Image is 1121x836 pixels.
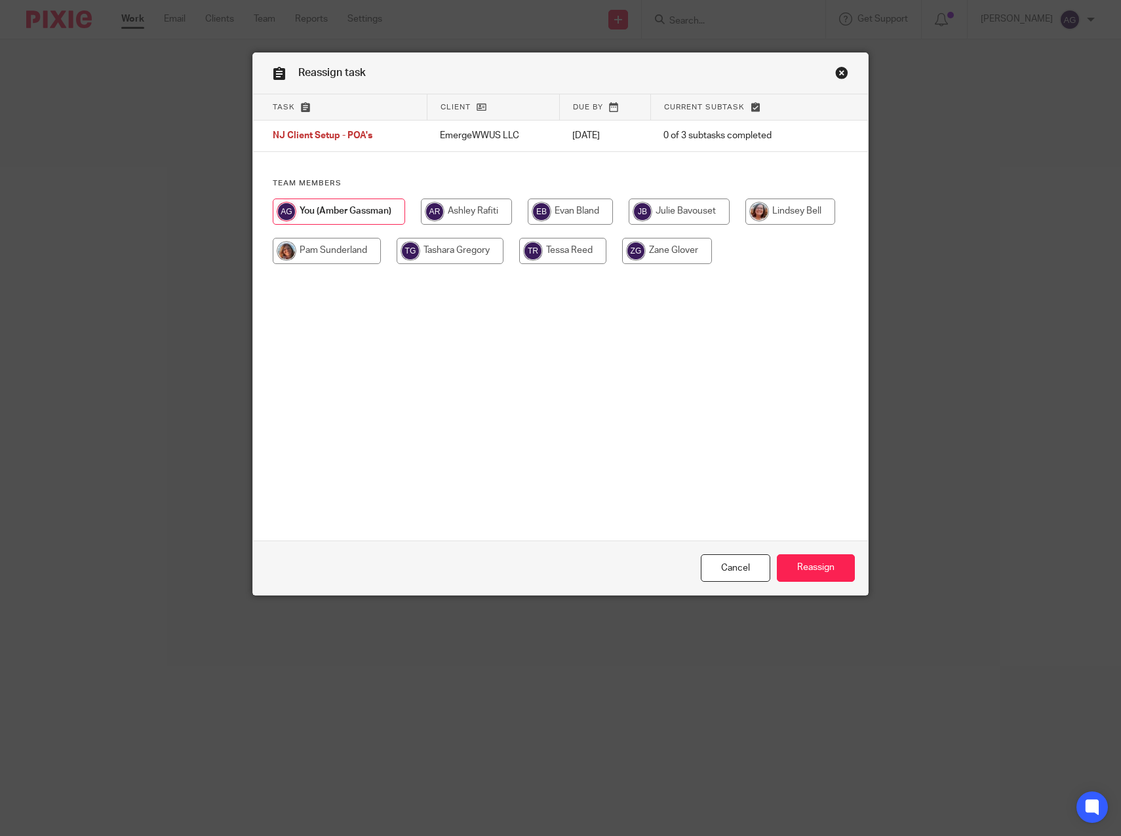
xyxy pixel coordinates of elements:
[572,129,637,142] p: [DATE]
[273,178,849,189] h4: Team members
[273,132,372,141] span: NJ Client Setup - POA's
[664,104,745,111] span: Current subtask
[273,104,295,111] span: Task
[441,104,471,111] span: Client
[650,121,819,152] td: 0 of 3 subtasks completed
[298,67,366,78] span: Reassign task
[835,66,848,84] a: Close this dialog window
[777,554,855,582] input: Reassign
[701,554,770,582] a: Close this dialog window
[573,104,603,111] span: Due by
[440,129,546,142] p: EmergeWWUS LLC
